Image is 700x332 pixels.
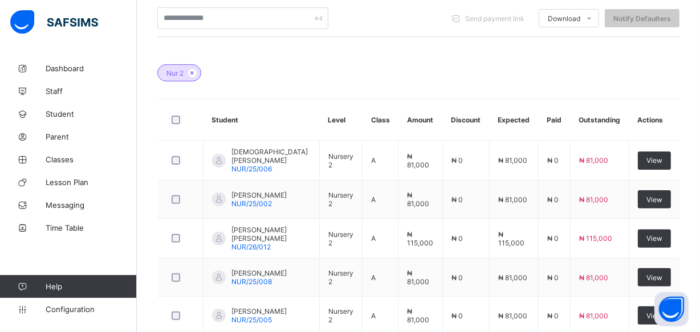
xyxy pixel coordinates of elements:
[538,99,570,141] th: Paid
[371,156,376,165] span: A
[646,273,662,282] span: View
[407,230,433,247] span: ₦ 115,000
[570,99,629,141] th: Outstanding
[407,191,429,208] span: ₦ 81,000
[231,277,272,286] span: NUR/25/008
[363,99,398,141] th: Class
[629,99,679,141] th: Actions
[579,156,608,165] span: ₦ 81,000
[547,311,559,320] span: ₦ 0
[579,311,608,320] span: ₦ 81,000
[371,273,376,282] span: A
[371,195,376,204] span: A
[46,155,137,164] span: Classes
[46,64,137,73] span: Dashboard
[646,156,662,165] span: View
[231,307,287,315] span: [PERSON_NAME]
[231,226,311,243] span: [PERSON_NAME] [PERSON_NAME]
[328,191,353,208] span: Nursery 2
[451,156,463,165] span: ₦ 0
[646,311,662,320] span: View
[654,292,689,326] button: Open asap
[442,99,489,141] th: Discount
[498,156,527,165] span: ₦ 81,000
[231,243,271,251] span: NUR/26/012
[46,109,137,118] span: Student
[646,195,662,204] span: View
[204,99,320,141] th: Student
[489,99,538,141] th: Expected
[371,234,376,243] span: A
[498,273,527,282] span: ₦ 81,000
[231,191,287,199] span: [PERSON_NAME]
[231,147,311,165] span: [DEMOGRAPHIC_DATA][PERSON_NAME]
[46,305,136,314] span: Configuration
[328,307,353,324] span: Nursery 2
[407,152,429,169] span: ₦ 81,000
[579,273,608,282] span: ₦ 81,000
[646,234,662,243] span: View
[451,311,463,320] span: ₦ 0
[579,234,612,243] span: ₦ 115,000
[407,269,429,286] span: ₦ 81,000
[451,273,463,282] span: ₦ 0
[231,199,272,208] span: NUR/25/002
[10,10,98,34] img: safsims
[579,195,608,204] span: ₦ 81,000
[46,87,137,96] span: Staff
[547,273,559,282] span: ₦ 0
[498,230,524,247] span: ₦ 115,000
[46,282,136,291] span: Help
[548,14,580,23] span: Download
[46,132,137,141] span: Parent
[451,234,463,243] span: ₦ 0
[166,69,184,77] span: Nur 2
[328,269,353,286] span: Nursery 2
[319,99,362,141] th: Level
[231,315,272,324] span: NUR/25/005
[231,165,272,173] span: NUR/25/006
[407,307,429,324] span: ₦ 81,000
[231,269,287,277] span: [PERSON_NAME]
[547,234,559,243] span: ₦ 0
[46,178,137,187] span: Lesson Plan
[547,195,559,204] span: ₦ 0
[46,223,137,232] span: Time Table
[371,311,376,320] span: A
[398,99,443,141] th: Amount
[465,14,524,23] span: Send payment link
[547,156,559,165] span: ₦ 0
[451,195,463,204] span: ₦ 0
[328,230,353,247] span: Nursery 2
[498,311,527,320] span: ₦ 81,000
[328,152,353,169] span: Nursery 2
[613,14,671,23] span: Notify Defaulters
[498,195,527,204] span: ₦ 81,000
[46,200,137,210] span: Messaging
